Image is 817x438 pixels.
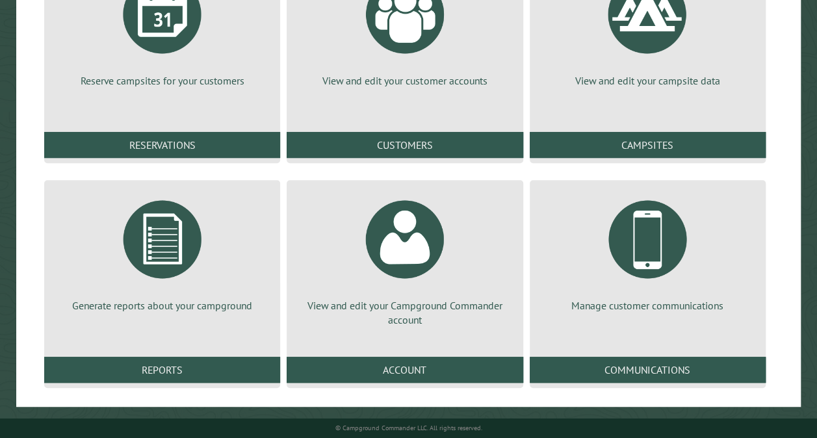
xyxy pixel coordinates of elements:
[302,298,507,328] p: View and edit your Campground Commander account
[545,190,750,313] a: Manage customer communications
[545,73,750,88] p: View and edit your campsite data
[44,357,280,383] a: Reports
[302,73,507,88] p: View and edit your customer accounts
[60,190,265,313] a: Generate reports about your campground
[302,190,507,328] a: View and edit your Campground Commander account
[545,298,750,313] p: Manage customer communications
[60,298,265,313] p: Generate reports about your campground
[530,357,766,383] a: Communications
[44,132,280,158] a: Reservations
[60,73,265,88] p: Reserve campsites for your customers
[287,357,523,383] a: Account
[335,424,482,432] small: © Campground Commander LLC. All rights reserved.
[287,132,523,158] a: Customers
[530,132,766,158] a: Campsites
